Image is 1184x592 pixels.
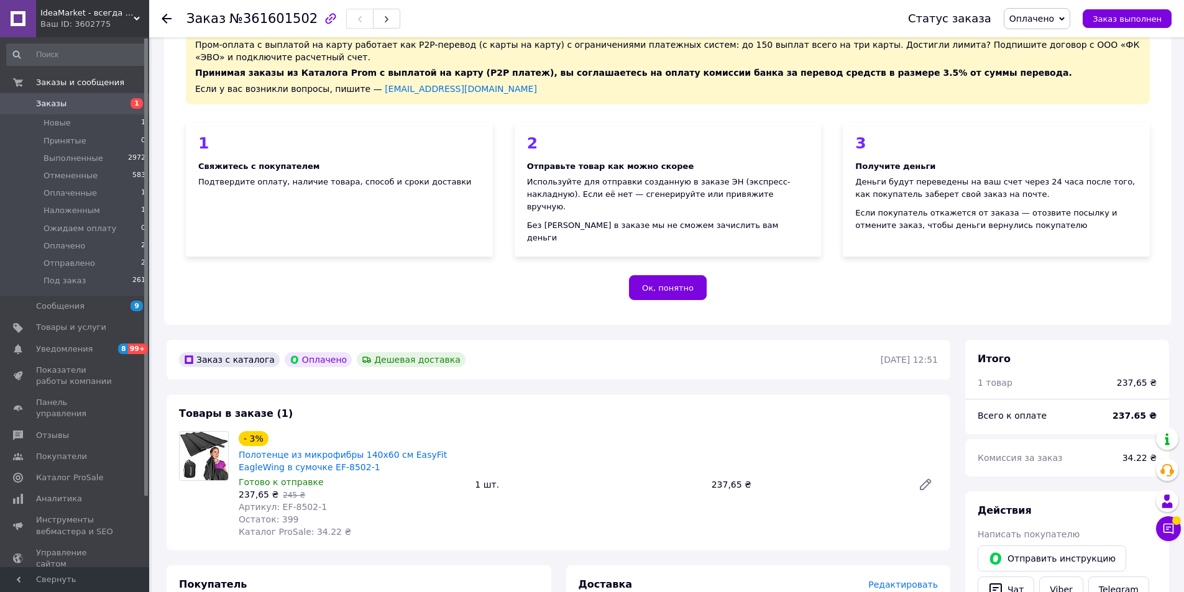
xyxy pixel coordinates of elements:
span: Остаток: 399 [239,514,299,524]
span: Итого [978,353,1011,365]
span: Написать покупателю [978,529,1080,539]
span: Оплаченные [44,188,97,199]
span: Принятые [44,135,86,147]
span: 9 [131,301,143,311]
div: 237,65 ₴ [1117,376,1157,389]
span: Уведомления [36,344,93,355]
span: 99+ [128,344,149,354]
span: Отмененные [44,170,98,181]
span: Готово к отправке [239,477,324,487]
span: IdeaMarket - всегда прекрасная идея! [40,7,134,19]
span: 1 товар [978,378,1012,388]
span: Каталог ProSale: 34.22 ₴ [239,527,351,537]
time: [DATE] 12:51 [881,355,938,365]
span: 1 [131,98,143,109]
span: Ок, понятно [642,283,694,293]
span: Отзывы [36,430,69,441]
span: 2972 [128,153,145,164]
span: Заказ выполнен [1093,14,1162,24]
span: 1 [141,117,145,129]
span: Доставка [579,578,633,590]
span: Выполненные [44,153,103,164]
span: 34.22 ₴ [1122,453,1157,463]
span: Каталог ProSale [36,472,103,483]
span: Комиссия за заказ [978,453,1063,463]
div: Статус заказа [908,12,991,25]
span: Покупатели [36,451,87,462]
span: 1 [141,205,145,216]
span: 8 [118,344,128,354]
span: 2 [141,258,145,269]
span: 237,65 ₴ [239,490,278,499]
span: Покупатель [179,578,247,590]
span: Действия [978,504,1032,516]
img: Полотенце из микрофибры 140х60 см EasyFit EagleWing в сумочке EF-8502-1 [180,432,228,480]
div: 237,65 ₴ [707,476,908,493]
div: Пром-оплата с выплатой на карту работает как P2P-перевод (с карты на карту) с ограничениями плате... [186,29,1150,104]
span: Под заказ [44,275,86,286]
div: Вернуться назад [162,12,172,25]
div: 1 [198,135,480,151]
div: Если покупатель откажется от заказа — отозвите посылку и отмените заказ, чтобы деньги вернулись п... [855,207,1137,232]
span: Товары и услуги [36,322,106,333]
div: Подтвердите оплату, наличие товара, способ и сроки доставки [198,176,480,188]
span: 583 [132,170,145,181]
span: 1 [141,188,145,199]
span: Редактировать [868,580,938,590]
div: 1 шт. [470,476,706,493]
span: Инструменты вебмастера и SEO [36,514,115,537]
span: Товары в заказе (1) [179,408,293,419]
a: Редактировать [913,472,938,497]
span: Наложенным [44,205,100,216]
button: Ок, понятно [629,275,707,300]
button: Чат с покупателем [1156,516,1181,541]
span: Сообщения [36,301,85,312]
span: 245 ₴ [283,491,305,499]
button: Отправить инструкцию [978,545,1126,572]
a: [EMAIL_ADDRESS][DOMAIN_NAME] [385,84,537,94]
span: Управление сайтом [36,547,115,570]
div: Дешевая доставка [357,352,466,367]
input: Поиск [6,43,147,66]
div: Заказ с каталога [179,352,280,367]
span: 0 [141,135,145,147]
span: Новые [44,117,71,129]
span: 0 [141,223,145,234]
span: 261 [132,275,145,286]
span: Оплачено [44,240,85,252]
div: Оплачено [285,352,352,367]
b: 237.65 ₴ [1113,411,1157,421]
span: Ожидаем оплату [44,223,116,234]
span: Оплачено [1009,14,1054,24]
div: 3 [855,135,1137,151]
span: Принимая заказы из Каталога Prom с выплатой на карту (P2P платеж), вы соглашаетесь на оплату коми... [195,68,1072,78]
span: Аналитика [36,493,82,504]
b: Отправьте товар как можно скорее [527,162,694,171]
span: Отправлено [44,258,95,269]
div: 2 [527,135,809,151]
span: Всего к оплате [978,411,1047,421]
span: 2 [141,240,145,252]
div: Ваш ID: 3602775 [40,19,149,30]
span: Заказы и сообщения [36,77,124,88]
div: Деньги будут переведены на ваш счет через 24 часа после того, как покупатель заберет свой заказ н... [855,176,1137,201]
span: Заказы [36,98,67,109]
div: Без [PERSON_NAME] в заказе мы не сможем зачислить вам деньги [527,219,809,244]
span: Артикул: EF-8502-1 [239,502,327,512]
span: №361601502 [229,11,318,26]
b: Свяжитесь с покупателем [198,162,319,171]
b: Получите деньги [855,162,935,171]
span: Панель управления [36,397,115,419]
span: Показатели работы компании [36,365,115,387]
span: Заказ [186,11,226,26]
a: Полотенце из микрофибры 140х60 см EasyFit EagleWing в сумочке EF-8502-1 [239,450,447,472]
button: Заказ выполнен [1083,9,1172,28]
div: Если у вас возникли вопросы, пишите — [195,83,1140,95]
div: Используйте для отправки созданную в заказе ЭН (экспресс-накладную). Если её нет — сгенерируйте и... [527,176,809,213]
div: - 3% [239,431,268,446]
